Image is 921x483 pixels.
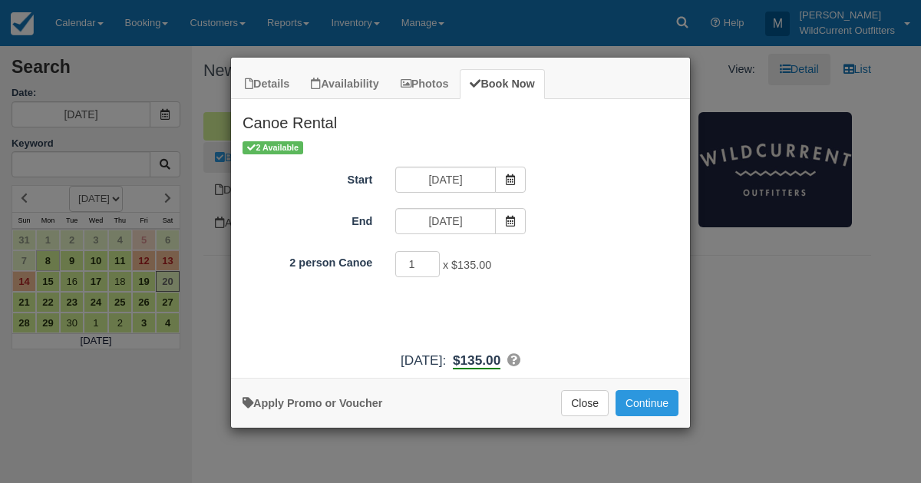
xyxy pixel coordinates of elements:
[243,141,303,154] span: 2 Available
[561,390,609,416] button: Close
[231,351,690,370] div: :
[395,251,440,277] input: 2 person Canoe
[453,352,500,369] b: $135.00
[231,250,384,271] label: 2 person Canoe
[231,99,690,370] div: Item Modal
[391,69,459,99] a: Photos
[401,352,442,368] span: [DATE]
[460,69,544,99] a: Book Now
[443,259,491,271] span: x $135.00
[616,390,678,416] button: Add to Booking
[235,69,299,99] a: Details
[231,208,384,230] label: End
[231,167,384,188] label: Start
[231,99,690,139] h2: Canoe Rental
[301,69,388,99] a: Availability
[243,397,382,409] a: Apply Voucher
